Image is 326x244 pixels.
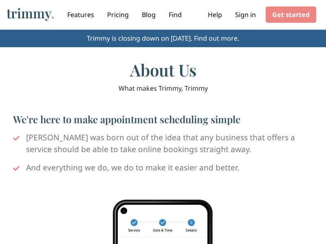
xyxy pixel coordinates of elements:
a: Blog [142,10,156,20]
a: trimmy. [7,3,54,23]
a: Find out more. [194,34,239,43]
button: Get started [266,7,316,23]
a: Features [67,10,94,20]
div: And everything we do, we do to make it easier and better. [13,162,313,174]
div: [PERSON_NAME] was born out of the idea that any business that offers a service should be able to ... [13,132,313,155]
a: Get started [272,10,310,20]
h2: We're here to make appointment scheduling simple [13,113,313,125]
a: Sign in [235,10,256,20]
a: Find [169,10,182,20]
p: What makes Trimmy, Trimmy [13,83,313,94]
span: . [51,4,54,22]
h1: About Us [13,60,313,80]
a: Help [208,10,222,20]
a: Pricing [107,10,129,20]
